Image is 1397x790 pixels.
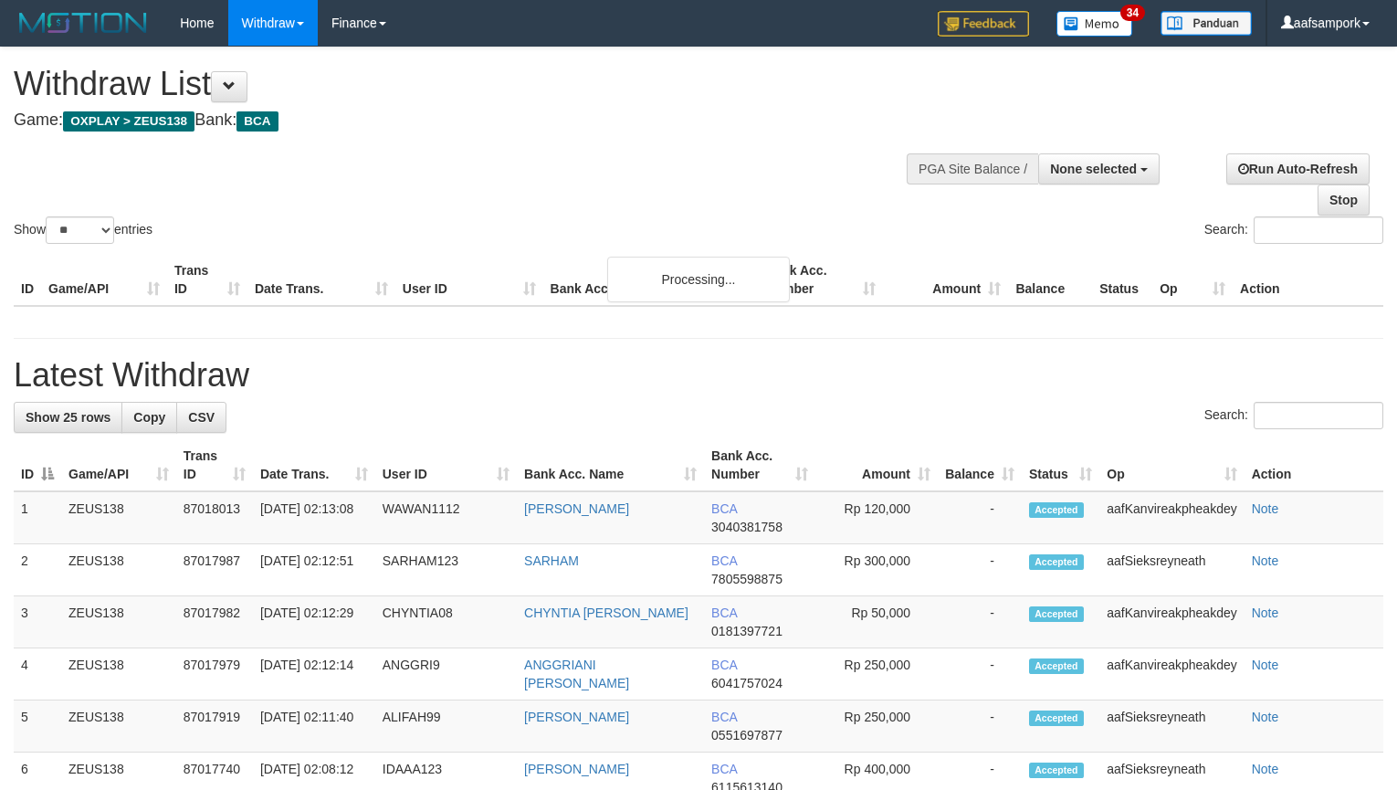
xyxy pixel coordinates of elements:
[375,648,517,700] td: ANGGRI9
[253,491,375,544] td: [DATE] 02:13:08
[247,254,395,306] th: Date Trans.
[1099,648,1244,700] td: aafKanvireakpheakdey
[61,596,176,648] td: ZEUS138
[61,648,176,700] td: ZEUS138
[176,402,226,433] a: CSV
[1226,153,1370,184] a: Run Auto-Refresh
[253,544,375,596] td: [DATE] 02:12:51
[711,572,783,586] span: Copy 7805598875 to clipboard
[41,254,167,306] th: Game/API
[253,439,375,491] th: Date Trans.: activate to sort column ascending
[815,491,938,544] td: Rp 120,000
[1252,553,1279,568] a: Note
[167,254,247,306] th: Trans ID
[14,596,61,648] td: 3
[395,254,543,306] th: User ID
[524,762,629,776] a: [PERSON_NAME]
[758,254,883,306] th: Bank Acc. Number
[14,700,61,753] td: 5
[1029,502,1084,518] span: Accepted
[63,111,194,132] span: OXPLAY > ZEUS138
[1029,763,1084,778] span: Accepted
[1022,439,1099,491] th: Status: activate to sort column ascending
[14,544,61,596] td: 2
[1252,762,1279,776] a: Note
[938,11,1029,37] img: Feedback.jpg
[1099,544,1244,596] td: aafSieksreyneath
[711,606,737,620] span: BCA
[524,658,629,690] a: ANGGRIANI [PERSON_NAME]
[1318,184,1370,216] a: Stop
[815,596,938,648] td: Rp 50,000
[133,410,165,425] span: Copy
[253,596,375,648] td: [DATE] 02:12:29
[1245,439,1383,491] th: Action
[1099,491,1244,544] td: aafKanvireakpheakdey
[375,596,517,648] td: CHYNTIA08
[907,153,1038,184] div: PGA Site Balance /
[176,648,253,700] td: 87017979
[176,544,253,596] td: 87017987
[1252,658,1279,672] a: Note
[711,676,783,690] span: Copy 6041757024 to clipboard
[1252,710,1279,724] a: Note
[711,728,783,743] span: Copy 0551697877 to clipboard
[14,439,61,491] th: ID: activate to sort column descending
[1204,402,1383,429] label: Search:
[14,491,61,544] td: 1
[938,596,1022,648] td: -
[1254,402,1383,429] input: Search:
[1099,700,1244,753] td: aafSieksreyneath
[1056,11,1133,37] img: Button%20Memo.svg
[711,553,737,568] span: BCA
[1029,711,1084,726] span: Accepted
[375,439,517,491] th: User ID: activate to sort column ascending
[375,491,517,544] td: WAWAN1112
[1252,606,1279,620] a: Note
[1099,439,1244,491] th: Op: activate to sort column ascending
[1038,153,1160,184] button: None selected
[607,257,790,302] div: Processing...
[61,544,176,596] td: ZEUS138
[1050,162,1137,176] span: None selected
[1029,554,1084,570] span: Accepted
[14,66,913,102] h1: Withdraw List
[1029,658,1084,674] span: Accepted
[176,700,253,753] td: 87017919
[524,553,579,568] a: SARHAM
[253,700,375,753] td: [DATE] 02:11:40
[938,491,1022,544] td: -
[1120,5,1145,21] span: 34
[61,439,176,491] th: Game/API: activate to sort column ascending
[711,710,737,724] span: BCA
[176,596,253,648] td: 87017982
[26,410,110,425] span: Show 25 rows
[236,111,278,132] span: BCA
[61,700,176,753] td: ZEUS138
[14,9,152,37] img: MOTION_logo.png
[704,439,815,491] th: Bank Acc. Number: activate to sort column ascending
[253,648,375,700] td: [DATE] 02:12:14
[1252,501,1279,516] a: Note
[14,111,913,130] h4: Game: Bank:
[815,648,938,700] td: Rp 250,000
[188,410,215,425] span: CSV
[14,648,61,700] td: 4
[711,624,783,638] span: Copy 0181397721 to clipboard
[1029,606,1084,622] span: Accepted
[524,606,688,620] a: CHYNTIA [PERSON_NAME]
[543,254,759,306] th: Bank Acc. Name
[1161,11,1252,36] img: panduan.png
[176,439,253,491] th: Trans ID: activate to sort column ascending
[517,439,704,491] th: Bank Acc. Name: activate to sort column ascending
[815,439,938,491] th: Amount: activate to sort column ascending
[1092,254,1152,306] th: Status
[1099,596,1244,648] td: aafKanvireakpheakdey
[14,216,152,244] label: Show entries
[1204,216,1383,244] label: Search:
[711,501,737,516] span: BCA
[711,762,737,776] span: BCA
[121,402,177,433] a: Copy
[524,501,629,516] a: [PERSON_NAME]
[375,700,517,753] td: ALIFAH99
